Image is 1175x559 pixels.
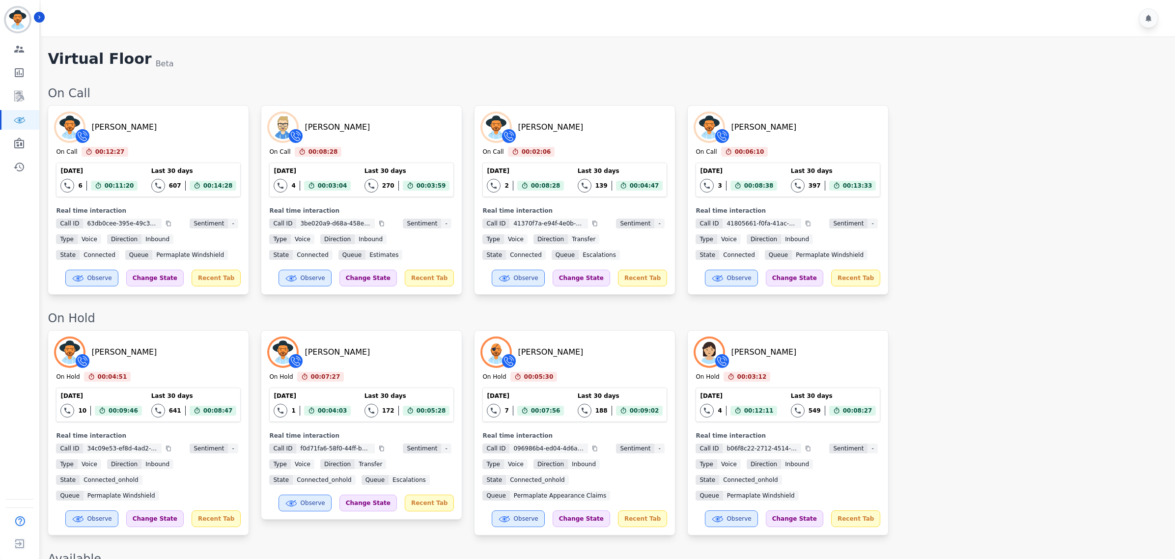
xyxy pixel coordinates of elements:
div: Change State [553,510,610,527]
img: Bordered avatar [6,8,29,31]
span: - [867,219,877,228]
span: Call ID [269,219,296,228]
div: [DATE] [700,167,777,175]
div: Recent Tab [192,270,241,286]
div: Real time interaction [696,207,880,215]
span: 00:07:56 [531,406,560,416]
span: 00:08:47 [203,406,233,416]
span: - [228,444,238,453]
button: Observe [492,510,545,527]
span: connected [80,250,119,260]
div: Recent Tab [831,510,880,527]
div: Last 30 days [151,392,237,400]
span: Sentiment [616,444,654,453]
div: 4 [291,182,295,190]
span: State [482,475,506,485]
div: [PERSON_NAME] [731,346,796,358]
img: Avatar [482,338,510,366]
span: Call ID [269,444,296,453]
div: Change State [339,495,397,511]
span: 00:05:30 [524,372,554,382]
span: connected_onhold [293,475,355,485]
div: Last 30 days [791,392,876,400]
span: 00:08:28 [531,181,560,191]
div: On Hold [696,373,719,382]
span: Type [269,459,291,469]
button: Observe [492,270,545,286]
span: Sentiment [403,219,441,228]
span: Direction [320,459,355,469]
div: [PERSON_NAME] [518,346,583,358]
span: Type [482,234,504,244]
div: [PERSON_NAME] [305,346,370,358]
div: 139 [595,182,608,190]
span: 00:04:03 [318,406,347,416]
div: Real time interaction [269,207,454,215]
span: voice [291,234,314,244]
span: Observe [514,274,538,282]
span: Sentiment [190,444,228,453]
span: f0d71fa6-58f0-44ff-b518-c2eaf7bdaf9e [296,444,375,453]
div: Last 30 days [578,392,663,400]
img: Avatar [482,113,510,141]
img: Avatar [696,338,723,366]
span: 00:12:27 [95,147,125,157]
div: On Hold [482,373,506,382]
span: b06f8c22-2712-4514-a503-05495e73c37a [723,444,801,453]
span: Type [482,459,504,469]
span: Direction [107,459,141,469]
span: Type [696,459,717,469]
div: [DATE] [700,392,777,400]
button: Observe [279,270,332,286]
span: Call ID [696,444,723,453]
div: Last 30 days [151,167,237,175]
span: inbound [355,234,387,244]
span: Queue [765,250,792,260]
span: 00:08:27 [843,406,872,416]
span: Type [56,234,78,244]
span: 00:02:06 [522,147,551,157]
div: Change State [126,270,184,286]
img: Avatar [56,338,84,366]
span: voice [504,234,528,244]
span: Permaplate Appearance Claims [510,491,610,501]
span: Permaplate Windshield [792,250,867,260]
span: 00:14:28 [203,181,233,191]
span: Observe [87,274,112,282]
div: 397 [809,182,821,190]
div: [PERSON_NAME] [518,121,583,133]
span: Direction [533,459,568,469]
span: Queue [696,491,723,501]
div: Real time interaction [269,432,454,440]
span: transfer [355,459,386,469]
div: On Call [56,148,77,157]
span: Type [269,234,291,244]
span: Call ID [696,219,723,228]
div: Last 30 days [578,167,663,175]
span: 00:07:27 [311,372,340,382]
span: connected_onhold [719,475,782,485]
div: 188 [595,407,608,415]
div: On Call [482,148,504,157]
span: 00:13:33 [843,181,872,191]
span: - [654,444,664,453]
span: - [441,444,451,453]
div: Real time interaction [696,432,880,440]
span: voice [717,234,741,244]
span: Direction [107,234,141,244]
span: Queue [552,250,579,260]
span: connected [506,250,546,260]
span: 00:09:02 [630,406,659,416]
div: Recent Tab [618,270,667,286]
span: - [654,219,664,228]
span: Queue [338,250,365,260]
span: State [56,250,80,260]
div: [DATE] [60,167,138,175]
div: Recent Tab [405,270,454,286]
span: Permaplate Windshield [152,250,228,260]
div: 3 [718,182,722,190]
span: Type [696,234,717,244]
div: Change State [766,270,823,286]
span: voice [291,459,314,469]
span: Escalations [389,475,430,485]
